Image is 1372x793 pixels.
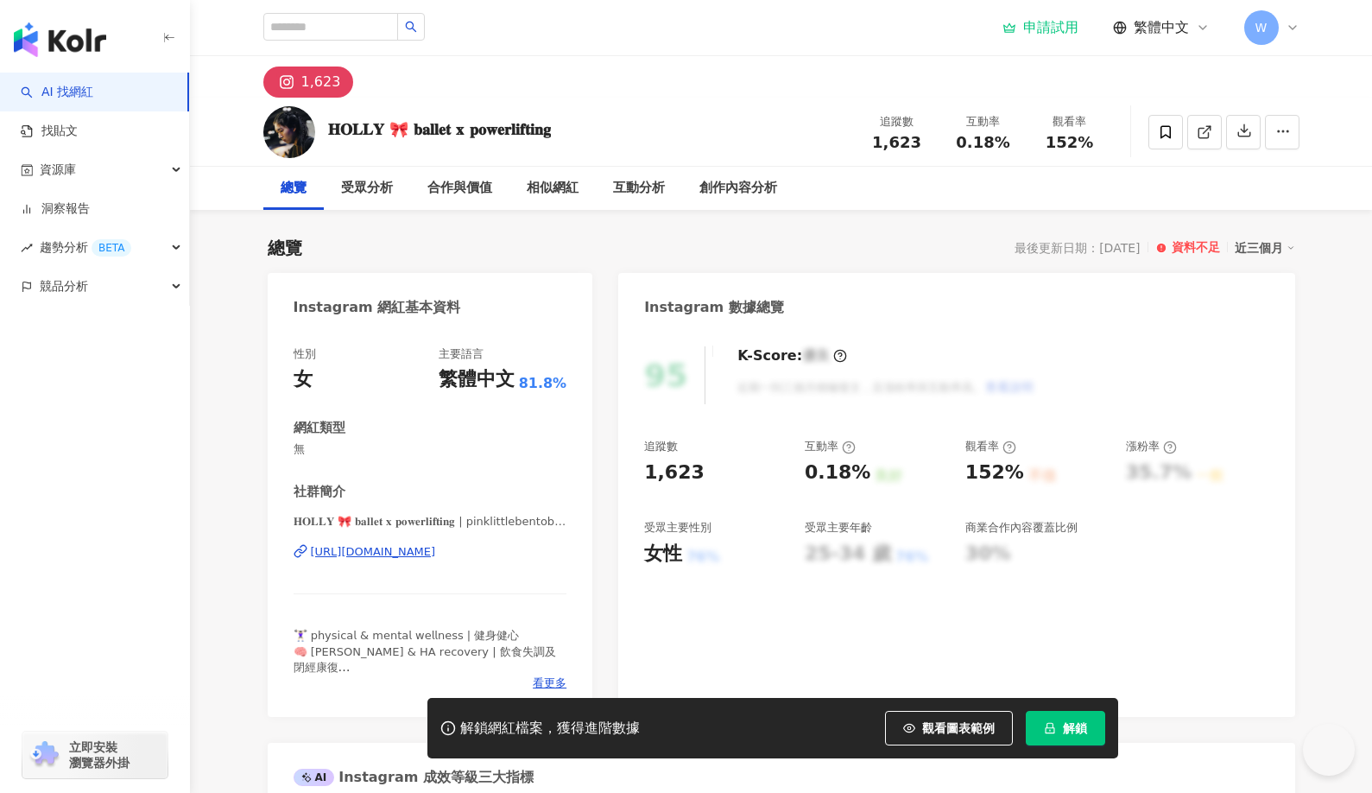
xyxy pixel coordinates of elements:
a: chrome extension立即安裝 瀏覽器外掛 [22,732,168,778]
img: logo [14,22,106,57]
div: 女 [294,366,313,393]
a: searchAI 找網紅 [21,84,93,101]
div: Instagram 網紅基本資料 [294,298,461,317]
div: 互動分析 [613,178,665,199]
div: 受眾主要性別 [644,520,711,536]
div: 資料不足 [1172,239,1220,257]
div: 觀看率 [965,439,1016,454]
div: 追蹤數 [644,439,678,454]
div: 最後更新日期：[DATE] [1015,241,1140,255]
a: 洞察報告 [21,200,90,218]
div: 近三個月 [1235,237,1295,259]
div: 商業合作內容覆蓋比例 [965,520,1078,536]
div: 合作與價值 [427,178,492,199]
div: 0.18% [805,460,870,486]
div: 創作內容分析 [699,178,777,199]
span: 1,623 [872,133,921,151]
span: rise [21,242,33,254]
button: 觀看圖表範例 [885,711,1013,745]
span: 152% [1046,134,1094,151]
div: 繁體中文 [439,366,515,393]
div: 總覽 [281,178,307,199]
div: 互動率 [805,439,856,454]
span: 趨勢分析 [40,228,131,267]
div: 觀看率 [1037,113,1103,130]
span: search [405,21,417,33]
div: 追蹤數 [864,113,930,130]
span: 0.18% [956,134,1009,151]
span: 81.8% [519,374,567,393]
a: [URL][DOMAIN_NAME] [294,544,567,560]
span: 立即安裝 瀏覽器外掛 [69,739,130,771]
span: 資源庫 [40,150,76,189]
span: 競品分析 [40,267,88,306]
div: 女性 [644,541,682,568]
span: 無 [294,441,567,457]
a: 找貼文 [21,123,78,140]
div: 1,623 [644,460,705,486]
div: Instagram 數據總覽 [644,298,784,317]
div: AI [294,769,335,786]
div: 受眾主要年齡 [805,520,872,536]
a: 申請試用 [1002,19,1078,36]
div: Instagram 成效等級三大指標 [294,768,534,787]
span: W [1255,18,1268,37]
span: 𝐇𝐎𝐋𝐋𝐘 🎀 𝐛𝐚𝐥𝐥𝐞𝐭 𝐱 𝐩𝐨𝐰𝐞𝐫𝐥𝐢𝐟𝐭𝐢𝐧𝐠 | pinklittlebentobox [294,514,567,530]
button: 解鎖 [1026,711,1105,745]
div: 1,623 [301,70,341,94]
button: 1,623 [263,67,354,98]
div: 漲粉率 [1126,439,1177,454]
div: 152% [965,460,1024,486]
div: K-Score : [737,346,847,365]
img: KOL Avatar [263,106,315,158]
span: 看更多 [533,676,566,691]
div: [URL][DOMAIN_NAME] [311,544,436,560]
img: chrome extension [28,741,61,769]
div: 解鎖網紅檔案，獲得進階數據 [460,720,640,738]
span: 繁體中文 [1134,18,1189,37]
span: 解鎖 [1063,721,1087,735]
div: 社群簡介 [294,483,345,501]
div: 總覽 [268,236,302,260]
div: BETA [92,239,131,257]
div: 受眾分析 [341,178,393,199]
span: lock [1044,722,1056,734]
div: 相似網紅 [527,178,579,199]
span: 觀看圖表範例 [922,721,995,735]
div: 𝐇𝐎𝐋𝐋𝐘 🎀 𝐛𝐚𝐥𝐥𝐞𝐭 𝐱 𝐩𝐨𝐰𝐞𝐫𝐥𝐢𝐟𝐭𝐢𝐧𝐠 [328,118,551,140]
div: 網紅類型 [294,419,345,437]
div: 互動率 [951,113,1016,130]
span: 🏋🏻‍♀️ 𝗉𝗁𝗒𝗌𝗂𝖼𝖺𝗅 & 𝗆𝖾𝗇𝗍𝖺𝗅 𝗐𝖾𝗅𝗅𝗇𝖾𝗌𝗌 | 健身健心 🧠 [PERSON_NAME] & 𝖧𝖠 𝗋𝖾𝖼𝗈𝗏𝖾𝗋𝗒 | 飲食失調及閉經康復 📚 𝖭𝖠𝖲𝖬 𝖼𝖾𝗋𝗍𝗂𝖿𝗂𝖾... [294,629,556,705]
div: 性別 [294,346,316,362]
div: 主要語言 [439,346,484,362]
